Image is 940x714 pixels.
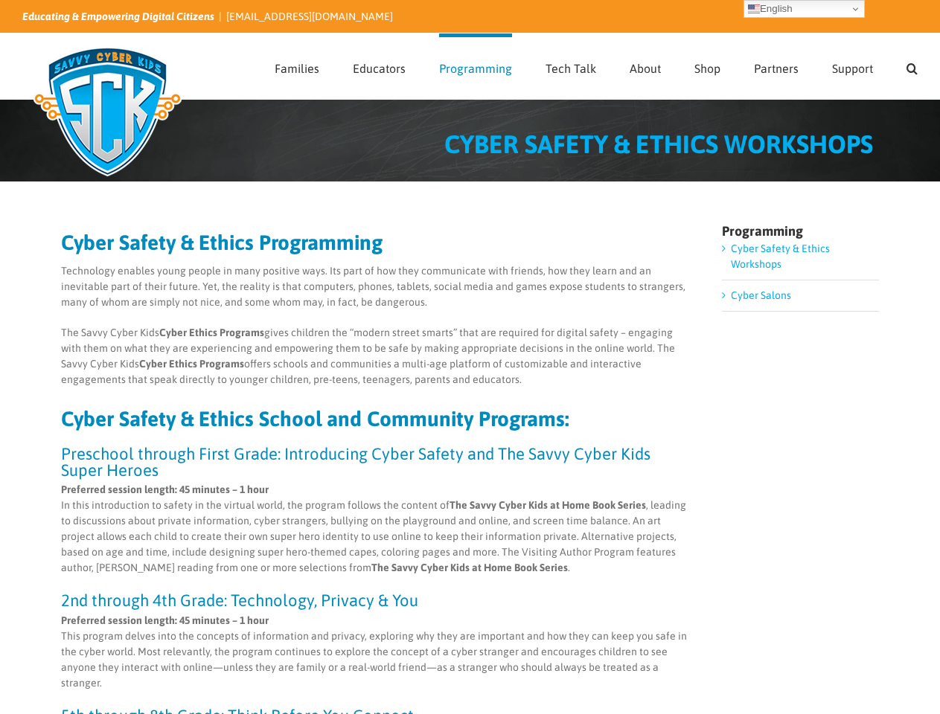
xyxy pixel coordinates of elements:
[61,482,690,576] p: In this introduction to safety in the virtual world, the program follows the content of , leading...
[275,62,319,74] span: Families
[450,499,646,511] strong: The Savvy Cyber Kids at Home Book Series
[353,62,406,74] span: Educators
[722,225,879,238] h4: Programming
[22,10,214,22] i: Educating & Empowering Digital Citizens
[22,37,193,186] img: Savvy Cyber Kids Logo
[439,62,512,74] span: Programming
[61,446,690,478] h3: Preschool through First Grade: Introducing Cyber Safety and The Savvy Cyber Kids Super Heroes
[630,62,661,74] span: About
[61,325,690,387] p: The Savvy Cyber Kids gives children the “modern street smarts” that are required for digital safe...
[61,232,690,253] h2: Cyber Safety & Ethics Programming
[694,62,720,74] span: Shop
[754,33,799,99] a: Partners
[754,62,799,74] span: Partners
[832,62,873,74] span: Support
[444,129,873,158] span: CYBER SAFETY & ETHICS WORKSHOPS
[61,483,269,495] strong: Preferred session length: 45 minutes – 1 hour
[61,263,690,310] p: Technology enables young people in many positive ways. Its part of how they communicate with frie...
[907,33,918,99] a: Search
[275,33,918,99] nav: Main Menu
[139,358,244,370] strong: Cyber Ethics Programs
[371,562,568,573] strong: The Savvy Cyber Kids at Home Book Series
[731,242,830,270] a: Cyber Safety & Ethics Workshops
[546,33,596,99] a: Tech Talk
[694,33,720,99] a: Shop
[439,33,512,99] a: Programming
[630,33,661,99] a: About
[61,613,690,691] p: This program delves into the concepts of information and privacy, exploring why they are importan...
[546,62,596,74] span: Tech Talk
[61,407,569,431] strong: Cyber Safety & Ethics School and Community Programs:
[61,614,269,626] strong: Preferred session length: 45 minutes – 1 hour
[353,33,406,99] a: Educators
[226,10,393,22] a: [EMAIL_ADDRESS][DOMAIN_NAME]
[748,3,760,15] img: en
[731,289,791,301] a: Cyber Salons
[832,33,873,99] a: Support
[159,327,264,338] strong: Cyber Ethics Programs
[61,592,690,608] h3: 2nd through 4th Grade: Technology, Privacy & You
[275,33,319,99] a: Families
